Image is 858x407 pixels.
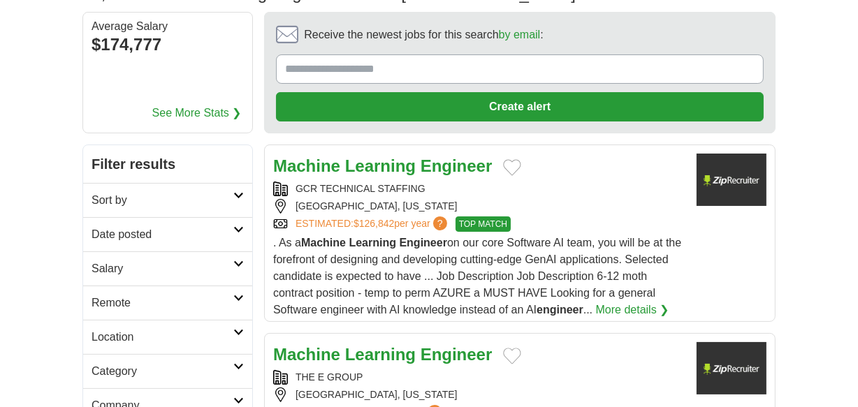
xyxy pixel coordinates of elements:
[83,217,252,251] a: Date posted
[537,304,583,316] strong: engineer
[296,216,450,232] a: ESTIMATED:$126,842per year?
[273,387,685,402] div: [GEOGRAPHIC_DATA], [US_STATE]
[276,92,764,121] button: Create alert
[301,237,346,249] strong: Machine
[273,156,492,175] a: Machine Learning Engineer
[92,329,233,346] h2: Location
[503,348,521,364] button: Add to favorite jobs
[273,199,685,214] div: [GEOGRAPHIC_DATA], [US_STATE]
[83,251,252,286] a: Salary
[345,345,416,364] strong: Learning
[92,260,233,277] h2: Salary
[92,192,233,209] h2: Sort by
[152,105,242,121] a: See More Stats ❯
[92,21,244,32] div: Average Salary
[349,237,397,249] strong: Learning
[273,182,685,196] div: GCR TECHNICAL STAFFING
[499,29,541,40] a: by email
[273,237,681,316] span: . As a on our core Software AI team, you will be at the forefront of designing and developing cut...
[92,363,233,380] h2: Category
[273,370,685,385] div: THE E GROUP
[433,216,447,230] span: ?
[421,345,493,364] strong: Engineer
[83,354,252,388] a: Category
[83,183,252,217] a: Sort by
[83,145,252,183] h2: Filter results
[273,345,492,364] a: Machine Learning Engineer
[456,216,511,232] span: TOP MATCH
[83,320,252,354] a: Location
[92,295,233,311] h2: Remote
[503,159,521,176] button: Add to favorite jobs
[697,342,766,394] img: Company logo
[697,154,766,206] img: Company logo
[273,156,340,175] strong: Machine
[83,286,252,320] a: Remote
[345,156,416,175] strong: Learning
[92,226,233,243] h2: Date posted
[304,27,543,43] span: Receive the newest jobs for this search :
[354,218,394,229] span: $126,842
[421,156,493,175] strong: Engineer
[92,32,244,57] div: $174,777
[400,237,447,249] strong: Engineer
[273,345,340,364] strong: Machine
[596,302,669,318] a: More details ❯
